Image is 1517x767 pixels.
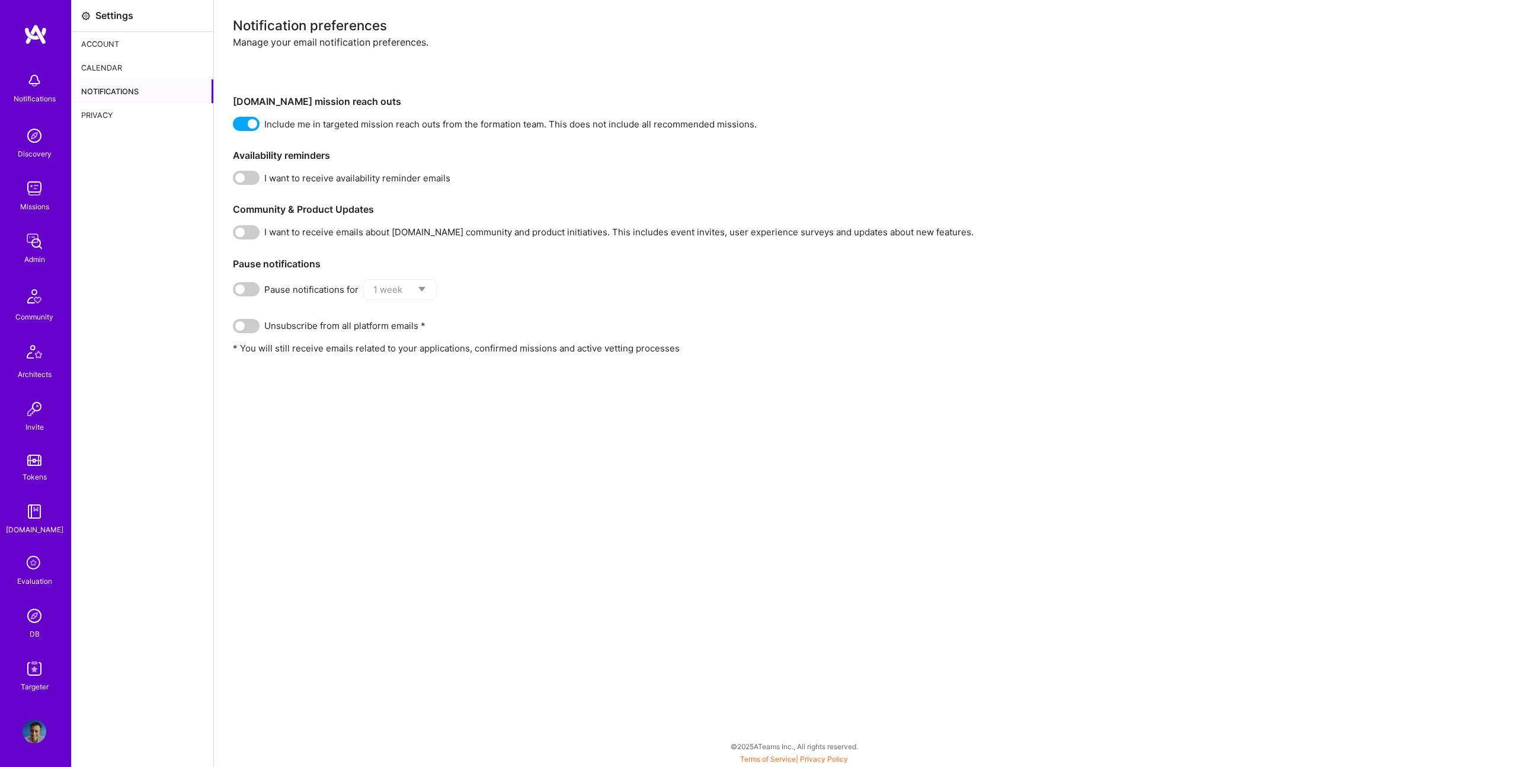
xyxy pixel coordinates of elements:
[264,283,359,296] span: Pause notifications for
[233,342,1498,354] p: * You will still receive emails related to your applications, confirmed missions and active vetti...
[800,755,848,763] a: Privacy Policy
[740,755,848,763] span: |
[27,455,41,466] img: tokens
[23,604,46,628] img: Admin Search
[264,226,974,238] span: I want to receive emails about [DOMAIN_NAME] community and product initiatives. This includes eve...
[18,148,52,160] div: Discovery
[6,523,63,536] div: [DOMAIN_NAME]
[24,24,47,45] img: logo
[23,500,46,523] img: guide book
[233,96,1498,107] h3: [DOMAIN_NAME] mission reach outs
[20,720,49,743] a: User Avatar
[233,258,1498,270] h3: Pause notifications
[72,103,213,127] div: Privacy
[264,118,757,130] span: Include me in targeted mission reach outs from the formation team. This does not include all reco...
[233,150,1498,161] h3: Availability reminders
[18,368,52,381] div: Architects
[17,575,52,587] div: Evaluation
[740,755,796,763] a: Terms of Service
[23,720,46,743] img: User Avatar
[71,731,1517,761] div: © 2025 ATeams Inc., All rights reserved.
[23,471,47,483] div: Tokens
[72,56,213,79] div: Calendar
[23,177,46,200] img: teamwork
[24,253,45,266] div: Admin
[20,282,49,311] img: Community
[264,319,425,332] span: Unsubscribe from all platform emails *
[23,124,46,148] img: discovery
[23,657,46,680] img: Skill Targeter
[20,340,49,368] img: Architects
[25,421,44,433] div: Invite
[14,92,56,105] div: Notifications
[23,397,46,421] img: Invite
[233,204,1498,215] h3: Community & Product Updates
[23,229,46,253] img: admin teamwork
[72,32,213,56] div: Account
[264,172,450,184] span: I want to receive availability reminder emails
[23,552,46,575] i: icon SelectionTeam
[23,69,46,92] img: bell
[95,9,133,22] div: Settings
[15,311,53,323] div: Community
[30,628,40,640] div: DB
[233,36,1498,87] div: Manage your email notification preferences.
[21,680,49,693] div: Targeter
[72,79,213,103] div: Notifications
[233,19,1498,31] div: Notification preferences
[20,200,49,213] div: Missions
[81,11,91,21] i: icon Settings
